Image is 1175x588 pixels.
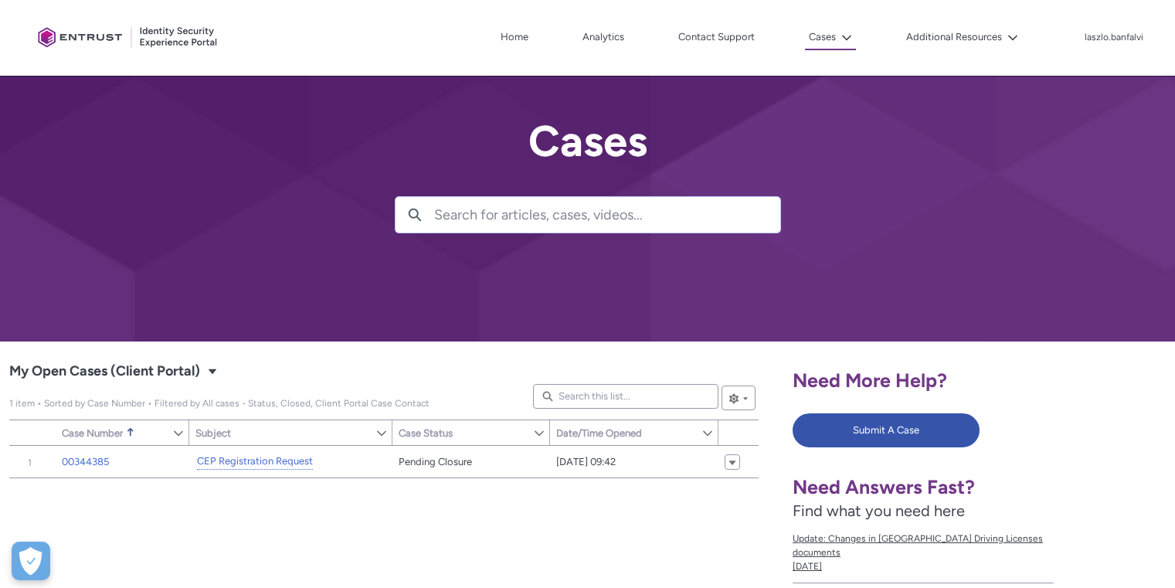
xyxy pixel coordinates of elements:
button: Additional Resources [902,25,1022,49]
a: Case Status [392,420,533,445]
p: laszlo.banfalvi [1085,32,1143,43]
button: Select a List View: Cases [203,362,222,380]
h2: Cases [395,117,781,165]
span: [DATE] 09:42 [556,454,616,470]
span: My Open Cases (Client Portal) [9,398,430,409]
button: Cases [805,25,856,50]
h1: Need Answers Fast? [793,475,1054,499]
a: Date/Time Opened [550,420,701,445]
a: Case Number [56,420,172,445]
span: Pending Closure [399,454,472,470]
a: Contact Support [674,25,759,49]
table: My Open Cases (Client Portal) [9,446,759,478]
button: Open Preferences [12,542,50,580]
span: Update: Changes in [GEOGRAPHIC_DATA] Driving Licenses documents [793,532,1054,559]
a: CEP Registration Request [197,454,313,470]
button: User Profile laszlo.banfalvi [1084,29,1144,44]
input: Search this list... [533,384,718,409]
a: Analytics, opens in new tab [579,25,628,49]
button: Submit A Case [793,413,980,447]
input: Search for articles, cases, videos... [434,197,780,233]
button: List View Controls [722,386,756,410]
span: Need More Help? [793,369,947,392]
lightning-formatted-date-time: [DATE] [793,561,822,572]
button: Search [396,197,434,233]
span: Find what you need here [793,501,965,520]
a: Home [497,25,532,49]
a: 00344385 [62,454,109,470]
span: My Open Cases (Client Portal) [9,359,200,384]
span: Case Number [62,427,123,439]
a: Update: Changes in [GEOGRAPHIC_DATA] Driving Licenses documents[DATE] [793,522,1054,583]
div: Cookie Preferences [12,542,50,580]
a: Subject [189,420,375,445]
